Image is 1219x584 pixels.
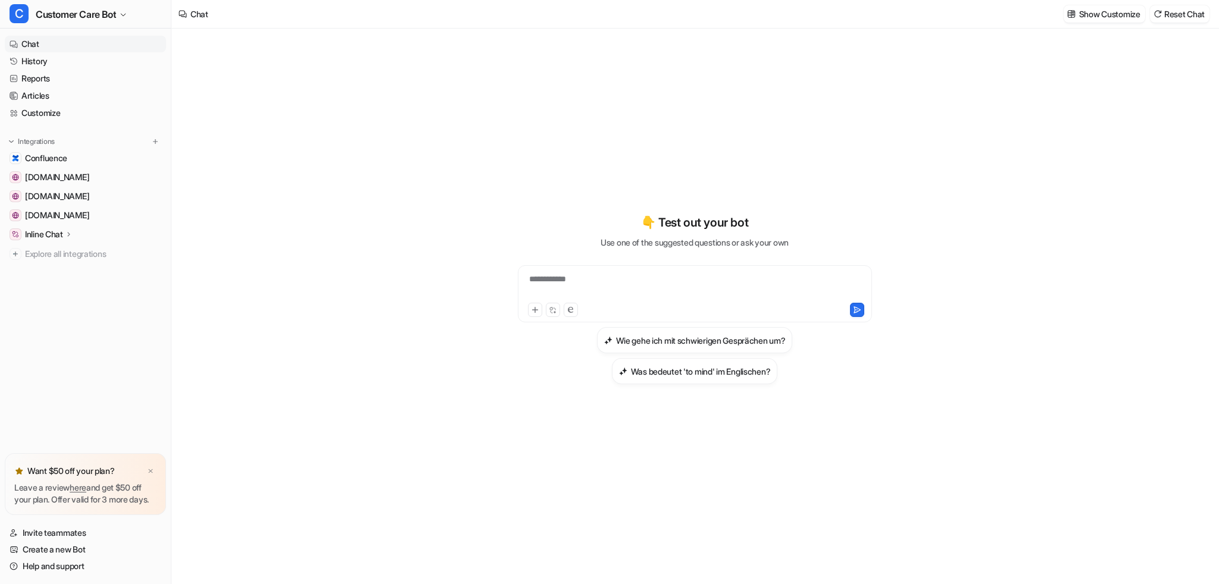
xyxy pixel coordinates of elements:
[18,137,55,146] p: Integrations
[619,367,627,376] img: Was bedeutet 'to mind' im Englischen?
[25,171,89,183] span: [DOMAIN_NAME]
[5,525,166,541] a: Invite teammates
[1150,5,1209,23] button: Reset Chat
[5,169,166,186] a: webcraft.ch[DOMAIN_NAME]
[12,155,19,162] img: Confluence
[1064,5,1145,23] button: Show Customize
[14,482,157,505] p: Leave a review and get $50 off your plan. Offer valid for 3 more days.
[25,152,67,164] span: Confluence
[147,467,154,475] img: x
[5,188,166,205] a: www.supermagnete.ch[DOMAIN_NAME]
[7,137,15,146] img: expand menu
[12,193,19,200] img: www.supermagnete.ch
[604,336,612,345] img: Wie gehe ich mit schwierigen Gesprächen um?
[25,244,161,263] span: Explore all integrations
[25,228,63,240] p: Inline Chat
[641,213,748,231] p: 👇 Test out your bot
[12,212,19,219] img: www.qbendo.ch
[5,246,166,262] a: Explore all integrations
[27,465,115,477] p: Want $50 off your plan?
[5,136,58,147] button: Integrations
[1079,8,1140,20] p: Show Customize
[5,105,166,121] a: Customize
[597,327,793,353] button: Wie gehe ich mit schwierigen Gesprächen um?Wie gehe ich mit schwierigen Gesprächen um?
[612,358,778,384] button: Was bedeutet 'to mind' im Englischen?Was bedeutet 'to mind' im Englischen?
[631,365,771,378] h3: Was bedeutet 'to mind' im Englischen?
[5,53,166,70] a: History
[5,541,166,558] a: Create a new Bot
[1154,10,1162,18] img: reset
[5,150,166,167] a: ConfluenceConfluence
[70,482,86,492] a: here
[1067,10,1076,18] img: customize
[12,174,19,181] img: webcraft.ch
[12,231,19,238] img: Inline Chat
[190,8,208,20] div: Chat
[5,207,166,224] a: www.qbendo.ch[DOMAIN_NAME]
[5,36,166,52] a: Chat
[5,558,166,574] a: Help and support
[5,87,166,104] a: Articles
[616,334,786,347] h3: Wie gehe ich mit schwierigen Gesprächen um?
[25,209,89,221] span: [DOMAIN_NAME]
[14,466,24,476] img: star
[10,4,29,23] span: C
[36,6,116,23] span: Customer Care Bot
[10,248,21,260] img: explore all integrations
[601,236,789,249] p: Use one of the suggested questions or ask your own
[25,190,89,202] span: [DOMAIN_NAME]
[5,70,166,87] a: Reports
[151,137,160,146] img: menu_add.svg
